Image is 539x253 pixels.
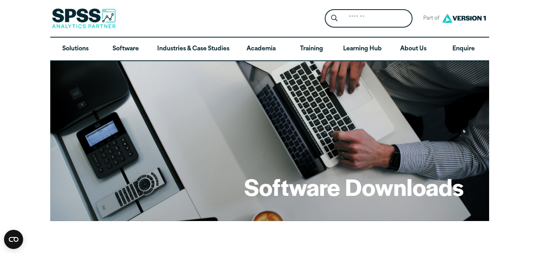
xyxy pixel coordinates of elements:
[151,38,236,61] a: Industries & Case Studies
[419,13,440,24] span: Part of
[101,38,151,61] a: Software
[325,9,413,28] form: Site Header Search Form
[236,38,286,61] a: Academia
[52,8,116,28] img: SPSS Analytics Partner
[327,11,342,26] button: Search magnifying glass icon
[50,38,101,61] a: Solutions
[438,38,489,61] a: Enquire
[244,171,464,202] h1: Software Downloads
[337,38,388,61] a: Learning Hub
[4,230,23,249] button: Open CMP widget
[50,38,489,61] nav: Desktop version of site main menu
[286,38,336,61] a: Training
[440,11,488,26] img: Version1 Logo
[331,15,338,22] svg: Search magnifying glass icon
[388,38,438,61] a: About Us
